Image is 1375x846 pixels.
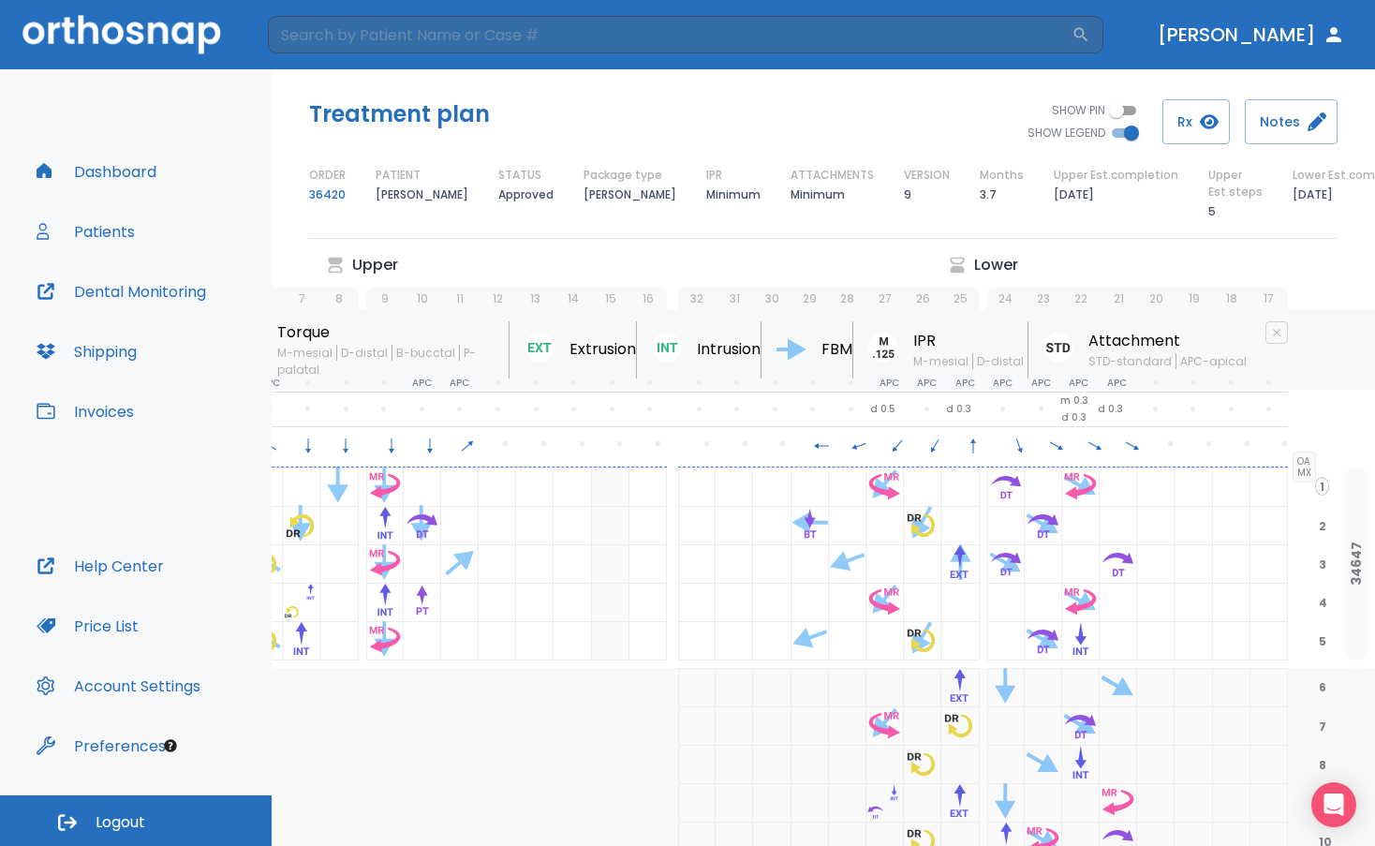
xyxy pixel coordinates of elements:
p: 9 [381,290,389,307]
span: 2 [1315,517,1330,534]
span: 120° [1075,436,1114,453]
p: d 0.3 [1098,401,1123,418]
p: Upper Est.steps [1208,167,1263,200]
h5: Treatment plan [309,99,490,129]
p: d 0.5 [870,401,895,418]
a: Dashboard [25,149,168,194]
p: 11 [456,290,464,307]
div: extracted [592,507,629,545]
p: APC [450,375,469,392]
p: FBM [821,338,852,361]
span: 4 [1315,594,1331,611]
p: 29 [803,290,817,307]
span: 180° [373,436,411,453]
span: 7 [1315,718,1330,735]
p: APC [955,375,975,392]
p: 18 [1226,290,1237,307]
button: Account Settings [25,663,212,708]
p: 5 [1208,200,1216,223]
p: STATUS [498,167,541,184]
span: 180° [410,436,449,453]
p: 22 [1074,290,1087,307]
p: 20 [1149,290,1163,307]
span: 220° [878,436,916,453]
p: Package type [584,167,662,184]
button: Dental Monitoring [25,269,217,314]
span: 120° [1038,436,1076,453]
button: Shipping [25,329,148,374]
button: Patients [25,209,146,254]
p: APC [993,375,1013,392]
p: ATTACHMENTS [791,167,874,184]
span: 50° [449,436,487,453]
span: 160° [999,436,1038,453]
span: APC-apical [1175,353,1250,369]
button: Notes [1245,99,1338,144]
p: Intrusion [697,338,761,361]
p: 25 [954,290,968,307]
span: 210° [916,436,954,453]
span: 3 [1315,556,1330,572]
p: 31 [730,290,740,307]
p: Months [980,167,1024,184]
span: D-distal [972,353,1028,369]
p: 16 [643,290,654,307]
p: 17 [1264,290,1274,307]
p: d 0.3 [946,401,971,418]
img: Orthosnap [22,15,221,53]
button: Rx [1162,99,1230,144]
p: 23 [1037,290,1050,307]
p: 8 [335,290,343,307]
span: SHOW LEGEND [1028,125,1105,141]
p: d 0.3 [1061,409,1087,426]
span: Logout [96,812,145,833]
span: 1 [1315,477,1329,496]
p: m 0.3 [1060,393,1088,409]
p: APC [917,375,937,392]
p: PATIENT [376,167,421,184]
p: 24 [998,290,1013,307]
span: SHOW PIN [1052,102,1105,119]
p: 10 [417,290,428,307]
button: Price List [25,603,150,648]
p: IPR [706,167,722,184]
p: [DATE] [1054,184,1094,206]
p: APC [1069,375,1088,392]
button: Help Center [25,543,175,588]
p: 28 [840,290,854,307]
p: IPR [913,330,1028,352]
p: APC [1031,375,1051,392]
span: P-palatal [277,345,476,378]
p: [PERSON_NAME] [584,184,676,206]
p: APC [880,375,899,392]
div: extracted [592,468,629,507]
div: Tooltip anchor [162,737,179,754]
p: VERSION [904,167,950,184]
span: D-distal [336,345,392,361]
p: 19 [1189,290,1200,307]
p: 34647 [1349,542,1364,586]
span: 5 [1315,632,1330,649]
p: 21 [1114,290,1124,307]
p: Torque [277,321,509,344]
p: 27 [879,290,892,307]
span: M-mesial [913,353,972,369]
p: Attachment [1088,330,1250,352]
p: Upper Est.completion [1054,167,1178,184]
button: [PERSON_NAME] [1150,18,1353,52]
a: 36420 [309,184,346,206]
span: 8 [1315,756,1330,773]
p: ORDER [309,167,346,184]
div: extracted [592,545,629,584]
span: 180° [289,436,328,453]
p: 12 [493,290,503,307]
button: Invoices [25,389,145,434]
p: Upper [352,254,398,276]
span: 270° [802,436,840,453]
div: extracted [592,584,629,622]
